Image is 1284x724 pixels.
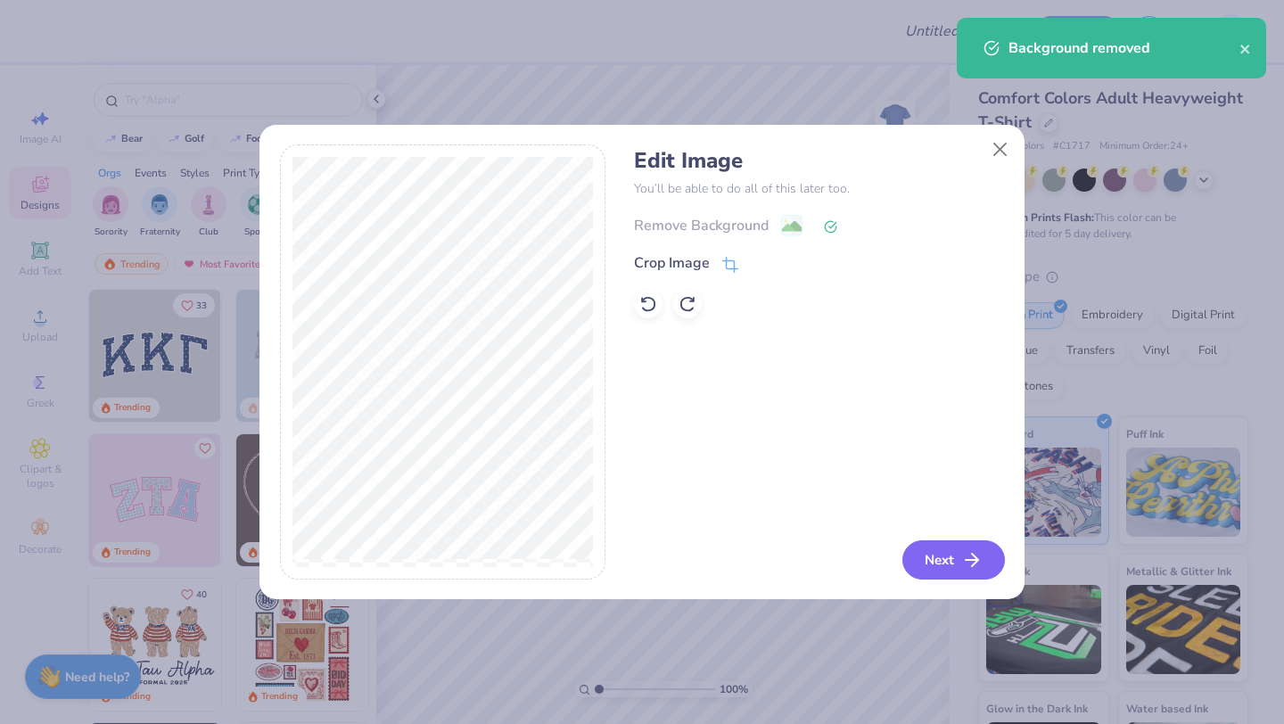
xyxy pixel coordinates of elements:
[1239,37,1252,59] button: close
[634,252,710,274] div: Crop Image
[984,132,1017,166] button: Close
[634,148,1004,174] h4: Edit Image
[634,179,1004,198] p: You’ll be able to do all of this later too.
[902,540,1005,580] button: Next
[1008,37,1239,59] div: Background removed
